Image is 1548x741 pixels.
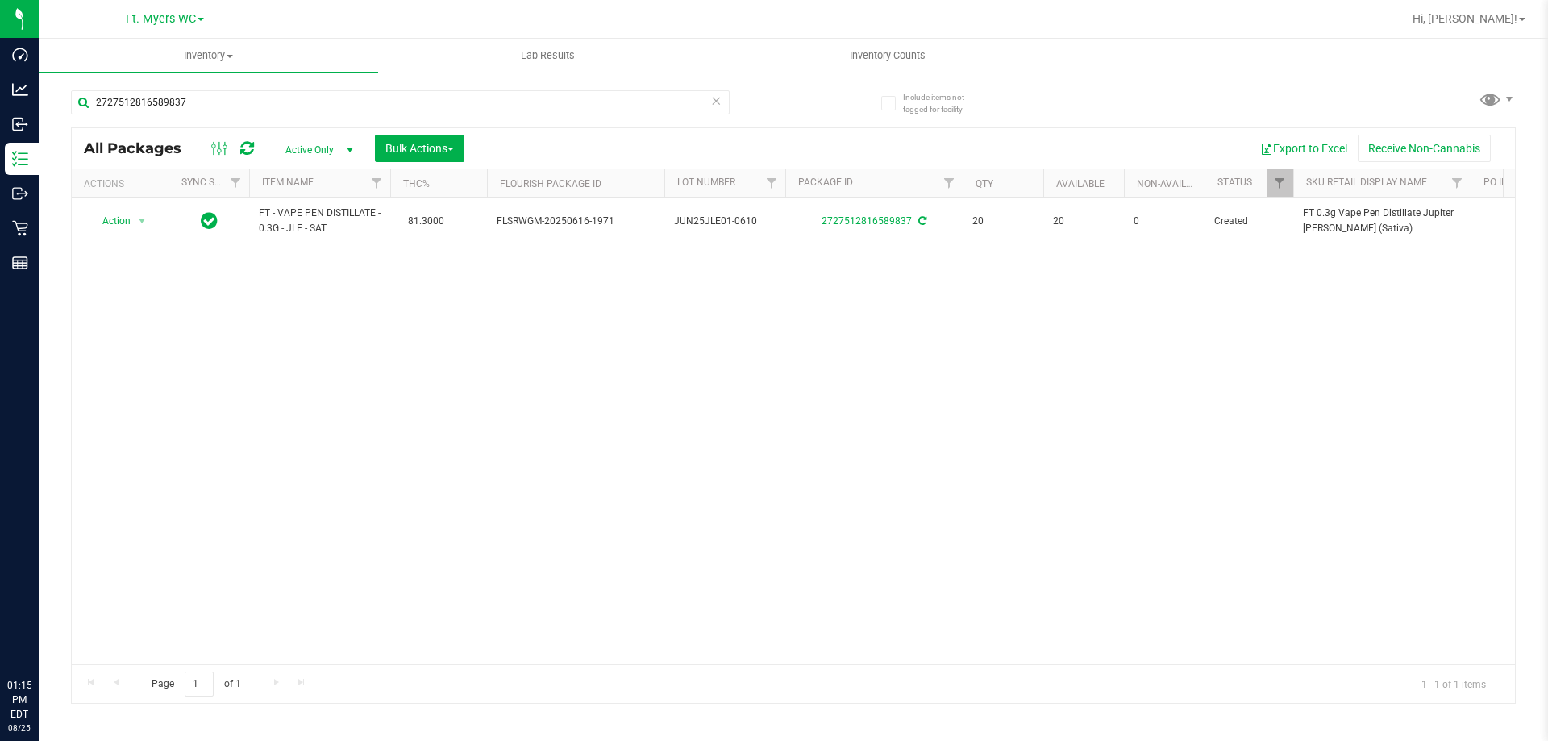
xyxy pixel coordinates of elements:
span: 20 [972,214,1034,229]
div: Actions [84,178,162,189]
a: 2727512816589837 [822,215,912,227]
inline-svg: Retail [12,220,28,236]
p: 08/25 [7,722,31,734]
a: Lot Number [677,177,735,188]
span: Include items not tagged for facility [903,91,984,115]
a: Item Name [262,177,314,188]
inline-svg: Inbound [12,116,28,132]
span: Inventory [39,48,378,63]
a: PO ID [1483,177,1508,188]
span: Ft. Myers WC [126,12,196,26]
a: Filter [936,169,963,197]
span: FT - VAPE PEN DISTILLATE - 0.3G - JLE - SAT [259,206,381,236]
span: Bulk Actions [385,142,454,155]
span: Page of 1 [138,672,254,697]
span: Sync from Compliance System [916,215,926,227]
input: 1 [185,672,214,697]
a: Available [1056,178,1105,189]
input: Search Package ID, Item Name, SKU, Lot or Part Number... [71,90,730,114]
inline-svg: Outbound [12,185,28,202]
a: Sync Status [181,177,243,188]
span: Lab Results [499,48,597,63]
span: select [132,210,152,232]
span: FLSRWGM-20250616-1971 [497,214,655,229]
span: All Packages [84,139,198,157]
a: Filter [364,169,390,197]
inline-svg: Inventory [12,151,28,167]
a: Non-Available [1137,178,1209,189]
span: Inventory Counts [828,48,947,63]
p: 01:15 PM EDT [7,678,31,722]
inline-svg: Analytics [12,81,28,98]
button: Receive Non-Cannabis [1358,135,1491,162]
button: Bulk Actions [375,135,464,162]
a: Package ID [798,177,853,188]
span: JUN25JLE01-0610 [674,214,776,229]
a: Qty [976,178,993,189]
span: 1 - 1 of 1 items [1409,672,1499,696]
a: THC% [403,178,430,189]
a: Inventory Counts [718,39,1057,73]
span: Created [1214,214,1284,229]
span: Action [88,210,131,232]
span: 0 [1134,214,1195,229]
a: Flourish Package ID [500,178,601,189]
span: Hi, [PERSON_NAME]! [1413,12,1517,25]
span: Clear [710,90,722,111]
a: Sku Retail Display Name [1306,177,1427,188]
span: 81.3000 [400,210,452,233]
iframe: Resource center [16,612,64,660]
a: Inventory [39,39,378,73]
span: FT 0.3g Vape Pen Distillate Jupiter [PERSON_NAME] (Sativa) [1303,206,1461,236]
button: Export to Excel [1250,135,1358,162]
a: Filter [223,169,249,197]
inline-svg: Reports [12,255,28,271]
span: 20 [1053,214,1114,229]
span: In Sync [201,210,218,232]
inline-svg: Dashboard [12,47,28,63]
a: Filter [759,169,785,197]
a: Filter [1444,169,1471,197]
a: Filter [1267,169,1293,197]
a: Lab Results [378,39,718,73]
a: Status [1217,177,1252,188]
